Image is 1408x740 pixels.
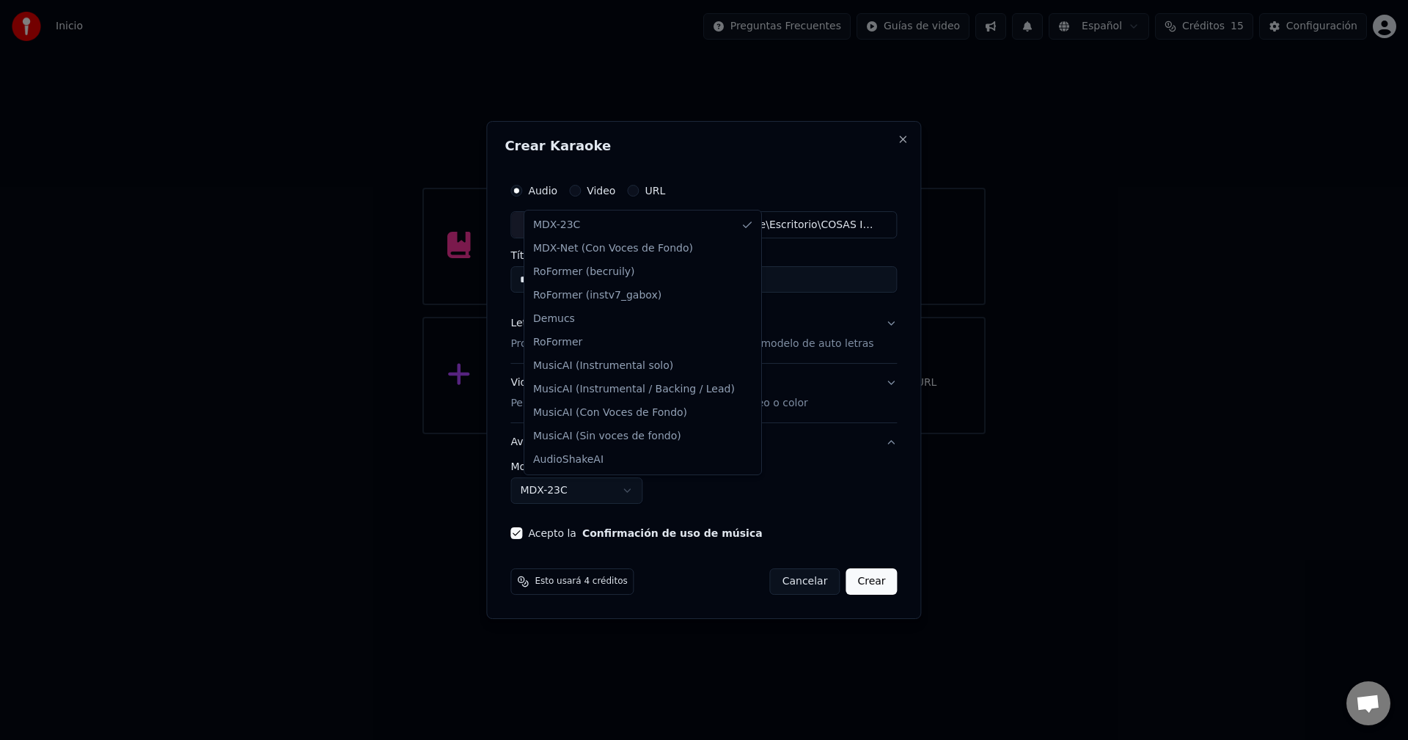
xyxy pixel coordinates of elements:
[533,218,580,232] span: MDX-23C
[533,265,635,279] span: RoFormer (becruily)
[533,382,735,397] span: MusicAI (Instrumental / Backing / Lead)
[533,429,681,444] span: MusicAI (Sin voces de fondo)
[533,312,575,326] span: Demucs
[533,335,582,350] span: RoFormer
[533,241,693,256] span: MDX-Net (Con Voces de Fondo)
[533,453,604,467] span: AudioShakeAI
[533,359,673,373] span: MusicAI (Instrumental solo)
[533,288,661,303] span: RoFormer (instv7_gabox)
[533,406,687,420] span: MusicAI (Con Voces de Fondo)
